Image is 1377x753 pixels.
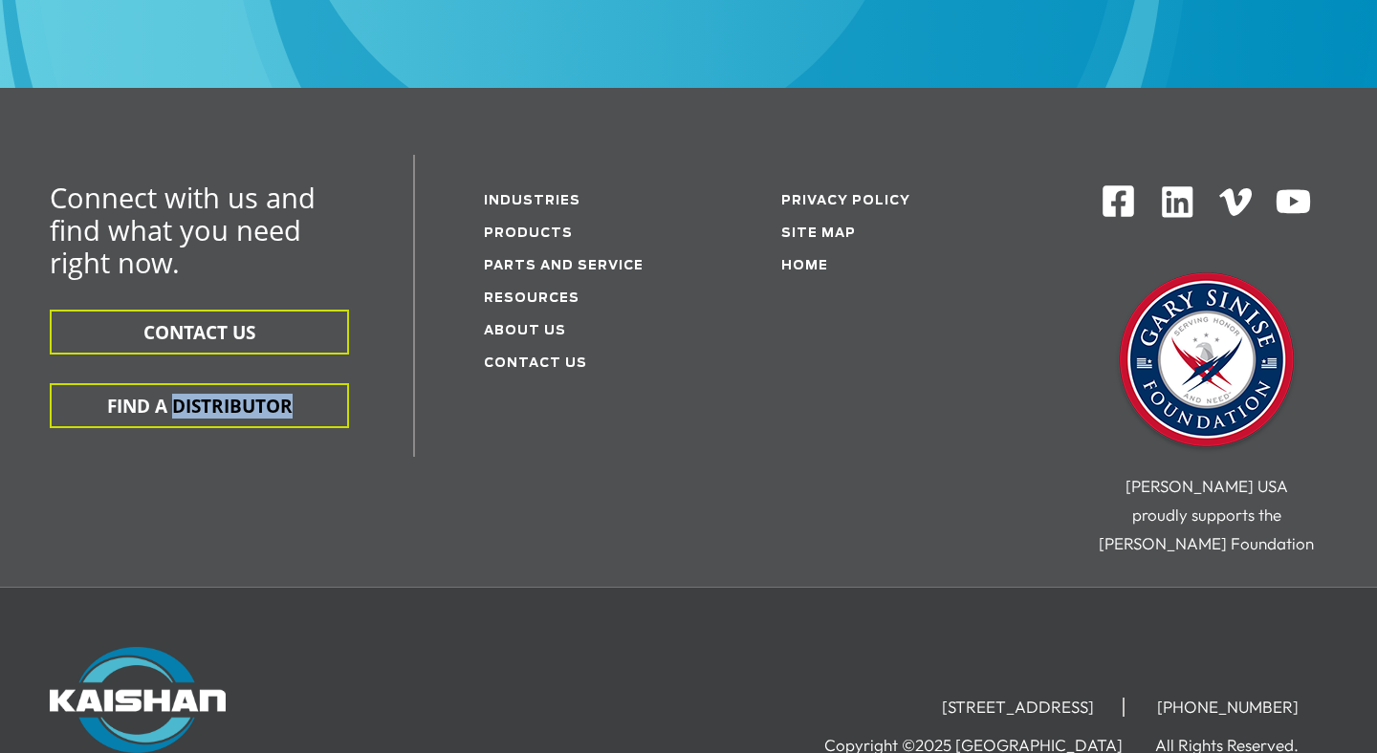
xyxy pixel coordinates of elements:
button: FIND A DISTRIBUTOR [50,383,349,428]
img: Gary Sinise Foundation [1111,267,1302,458]
a: Home [781,260,828,272]
a: Privacy Policy [781,195,910,207]
span: [PERSON_NAME] USA proudly supports the [PERSON_NAME] Foundation [1099,476,1314,553]
img: Linkedin [1159,183,1196,221]
a: Products [484,227,573,240]
a: Contact Us [484,357,587,370]
img: Facebook [1101,183,1136,219]
img: Vimeo [1219,188,1252,216]
span: Connect with us and find what you need right now. [50,179,316,281]
a: Resources [484,292,579,305]
img: Kaishan [50,647,226,753]
a: Site Map [781,227,856,240]
li: [STREET_ADDRESS] [913,698,1125,717]
a: Industries [484,195,580,207]
button: CONTACT US [50,310,349,355]
a: Parts and service [484,260,644,272]
a: About Us [484,325,566,337]
img: Youtube [1275,183,1312,221]
li: [PHONE_NUMBER] [1128,698,1327,717]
